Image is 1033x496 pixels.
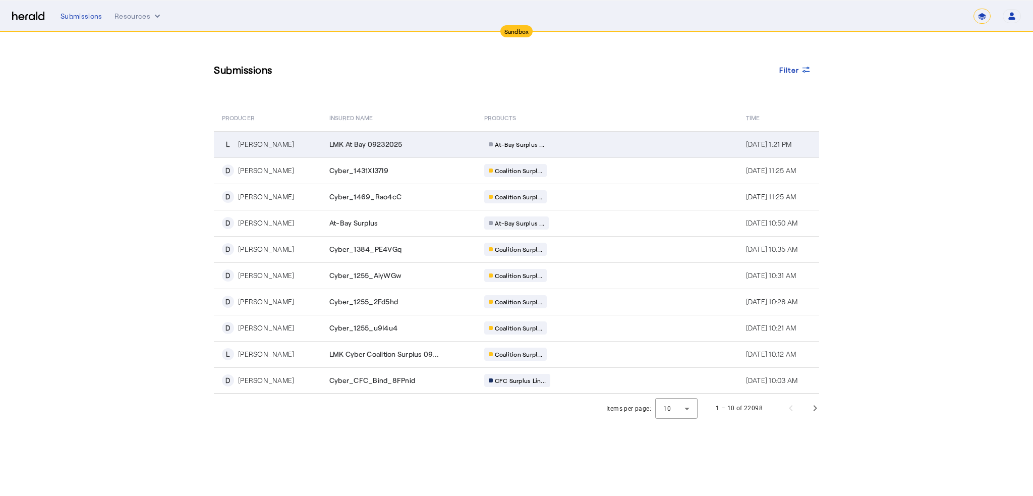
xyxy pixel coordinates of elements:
span: Insured Name [329,112,373,122]
div: 1 – 10 of 22098 [716,403,763,413]
span: Cyber_1255_AiyWGw [329,270,401,281]
span: At-Bay Surplus ... [495,140,545,148]
span: [DATE] 10:50 AM [746,218,798,227]
div: [PERSON_NAME] [238,349,294,359]
div: [PERSON_NAME] [238,139,294,149]
div: [PERSON_NAME] [238,192,294,202]
img: Herald Logo [12,12,44,21]
div: D [222,269,234,282]
div: [PERSON_NAME] [238,297,294,307]
span: Coalition Surpl... [495,245,543,253]
span: At-Bay Surplus [329,218,378,228]
div: D [222,374,234,387]
span: CFC Surplus Lin... [495,376,546,384]
span: [DATE] 10:21 AM [746,323,796,332]
span: LMK At Bay 09232025 [329,139,403,149]
div: D [222,296,234,308]
span: Cyber_1469_Rao4cC [329,192,401,202]
span: Cyber_CFC_Bind_8FPnid [329,375,415,385]
span: PRODUCTS [484,112,516,122]
span: Time [746,112,760,122]
span: Coalition Surpl... [495,298,543,306]
span: LMK Cyber Coalition Surplus 09... [329,349,439,359]
span: Coalition Surpl... [495,193,543,201]
div: D [222,217,234,229]
div: L [222,138,234,150]
span: Cyber_1255_2Fd5hd [329,297,398,307]
span: [DATE] 10:03 AM [746,376,798,384]
span: [DATE] 11:25 AM [746,192,796,201]
span: Coalition Surpl... [495,324,543,332]
div: Sandbox [500,25,533,37]
div: [PERSON_NAME] [238,218,294,228]
div: D [222,191,234,203]
span: [DATE] 10:12 AM [746,350,796,358]
span: Coalition Surpl... [495,350,543,358]
span: [DATE] 10:35 AM [746,245,798,253]
div: L [222,348,234,360]
div: [PERSON_NAME] [238,270,294,281]
span: [DATE] 1:21 PM [746,140,792,148]
div: [PERSON_NAME] [238,375,294,385]
div: Submissions [61,11,102,21]
button: Resources dropdown menu [114,11,162,21]
span: [DATE] 10:31 AM [746,271,796,280]
div: D [222,243,234,255]
span: PRODUCER [222,112,255,122]
span: Cyber_1384_PE4VGq [329,244,401,254]
span: Cyber_1431Xl37I9 [329,166,388,176]
button: Next page [803,396,827,420]
div: [PERSON_NAME] [238,244,294,254]
div: [PERSON_NAME] [238,323,294,333]
button: Filter [771,61,820,79]
span: Coalition Surpl... [495,167,543,175]
span: [DATE] 10:28 AM [746,297,798,306]
div: D [222,322,234,334]
div: Items per page: [606,404,651,414]
span: Coalition Surpl... [495,271,543,280]
span: Filter [779,65,799,75]
h3: Submissions [214,63,272,77]
span: Cyber_1255_u9I4u4 [329,323,397,333]
table: Table view of all submissions by your platform [214,103,819,394]
div: D [222,164,234,177]
span: At-Bay Surplus ... [495,219,545,227]
div: [PERSON_NAME] [238,166,294,176]
span: [DATE] 11:25 AM [746,166,796,175]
